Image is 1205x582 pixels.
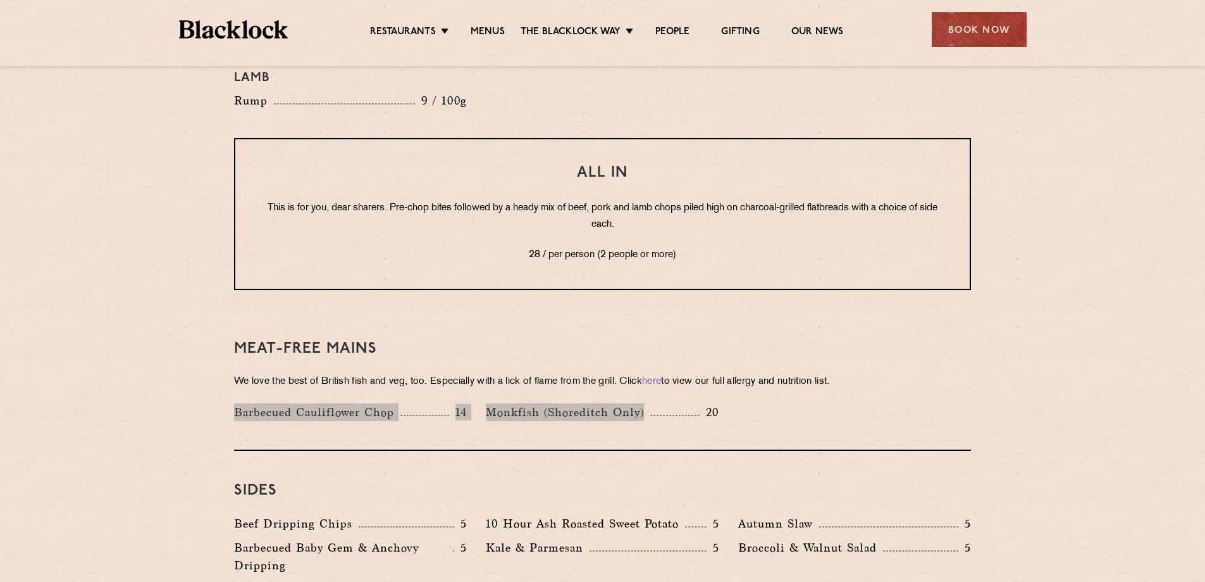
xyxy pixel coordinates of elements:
[261,200,944,233] p: This is for you, dear sharers. Pre-chop bites followed by a heady mix of beef, pork and lamb chop...
[655,26,689,40] a: People
[179,20,288,39] img: BL_Textured_Logo-footer-cropped.svg
[415,92,467,109] p: 9 / 100g
[449,404,467,421] p: 14
[707,540,719,556] p: 5
[234,515,359,533] p: Beef Dripping Chips
[234,483,971,499] h3: Sides
[471,26,505,40] a: Menus
[700,404,719,421] p: 20
[738,515,819,533] p: Autumn Slaw
[486,403,650,421] p: Monkfish (Shoreditch Only)
[261,247,944,263] p: 28 / per person (2 people or more)
[370,26,436,40] a: Restaurants
[486,539,590,557] p: Kale & Parmesan
[454,516,467,532] p: 5
[234,92,274,110] p: Rump
[791,26,844,40] a: Our News
[958,516,971,532] p: 5
[234,341,971,357] h3: Meat-Free mains
[932,12,1027,47] div: Book Now
[234,539,453,574] p: Barbecued Baby Gem & Anchovy Dripping
[958,540,971,556] p: 5
[234,70,971,85] h4: Lamb
[234,403,400,421] p: Barbecued Cauliflower Chop
[234,373,971,391] p: We love the best of British fish and veg, too. Especially with a lick of flame from the grill. Cl...
[261,165,944,181] h3: All In
[642,377,661,386] a: here
[486,515,685,533] p: 10 Hour Ash Roasted Sweet Potato
[721,26,759,40] a: Gifting
[521,26,621,40] a: The Blacklock Way
[707,516,719,532] p: 5
[738,539,883,557] p: Broccoli & Walnut Salad
[454,540,467,556] p: 5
